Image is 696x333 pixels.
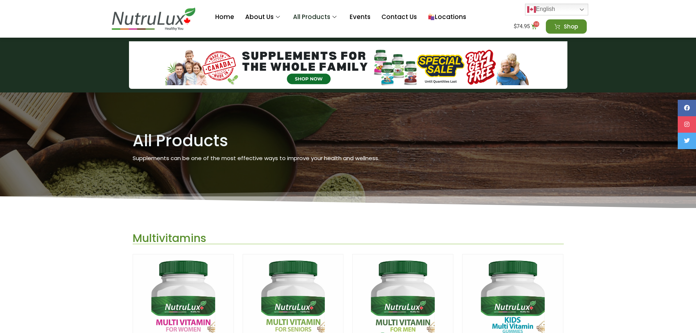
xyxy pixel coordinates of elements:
a: Events [344,3,376,32]
img: en [527,5,536,14]
h2: Multivitamins [133,233,564,244]
a: Home [210,3,240,32]
span: 10 [533,21,539,27]
a: About Us [240,3,288,32]
h1: All Products [133,133,438,149]
a: English [525,4,588,15]
a: Locations [422,3,472,32]
img: 🛍️ [428,14,434,20]
p: Supplements can be one of the most effective ways to improve your health and wellness. [133,154,438,163]
span: Shop [564,24,578,29]
bdi: 74.95 [514,23,530,30]
a: Shop [546,19,587,34]
a: $74.95 10 [505,19,546,34]
span: $ [514,23,517,30]
a: All Products [288,3,344,32]
a: Contact Us [376,3,422,32]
